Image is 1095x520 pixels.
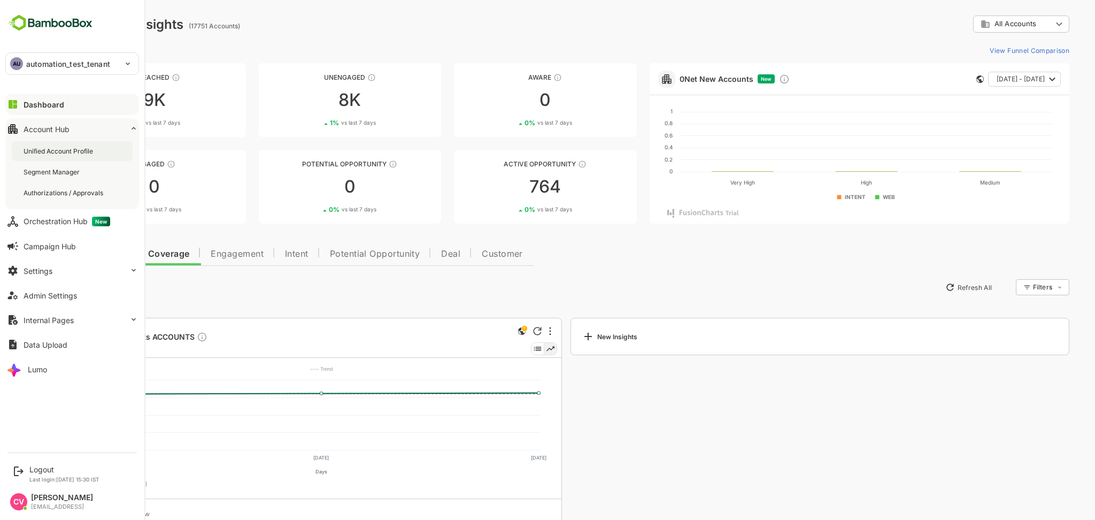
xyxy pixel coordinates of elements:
div: 0 [221,178,404,195]
div: 0 % [487,119,535,127]
text: 4K [50,412,57,418]
div: 0 [26,178,209,195]
div: [EMAIL_ADDRESS] [31,503,93,510]
span: Engagement [173,250,226,258]
button: Dashboard [5,94,139,115]
button: Campaign Hub [5,235,139,257]
div: Lumo [28,365,47,374]
button: Lumo [5,358,139,380]
div: Admin Settings [24,291,77,300]
div: 0 % [291,205,339,213]
text: Medium [943,179,963,186]
div: Account Hub [24,125,70,134]
div: Orchestration Hub [24,217,110,226]
a: UnengagedThese accounts have not shown enough engagement and need nurturing8K1%vs last 7 days [221,63,404,137]
div: Engaged [26,160,209,168]
div: Settings [24,266,52,276]
div: These accounts have not been engaged with for a defined time period [134,73,143,82]
button: Admin Settings [5,285,139,306]
button: [DATE] - [DATE] [951,72,1023,87]
div: Unreached [26,73,209,81]
div: Filters [996,283,1015,291]
div: This is a global insight. Segment selection is not applicable for this view [478,325,491,339]
div: Potential Opportunity [221,160,404,168]
div: 8K [221,91,404,109]
text: 6K [50,394,57,400]
span: vs last 7 days [500,119,535,127]
span: vs last 7 days [500,205,535,213]
text: [DATE] [59,455,74,461]
div: Aware [417,73,599,81]
text: 0.2 [627,156,635,163]
div: AUautomation_test_tenant [6,53,138,74]
span: vs last 7 days [108,119,143,127]
text: 0.4 [627,144,635,150]
text: [DATE] [276,455,291,461]
span: vs last 7 days [109,205,144,213]
div: These accounts are MQAs and can be passed on to Inside Sales [351,160,360,169]
div: Authorizations / Approvals [24,188,105,197]
span: New [92,217,110,226]
span: All Accounts [957,20,999,28]
div: All Accounts [943,19,1015,29]
div: Logout [29,465,99,474]
div: Filters [994,278,1032,297]
div: CV [10,493,27,510]
a: AwareThese accounts have just entered the buying cycle and need further nurturing00%vs last 7 days [417,63,599,137]
div: [PERSON_NAME] [31,493,93,502]
div: All Accounts [936,14,1032,35]
text: No of accounts [36,398,42,432]
button: View Funnel Comparison [948,42,1032,59]
span: vs last 7 days [304,119,338,127]
div: Discover new ICP-fit accounts showing engagement — via intent surges, anonymous website visits, L... [742,74,752,85]
span: Data Quality and Coverage [36,250,152,258]
span: [DATE] - [DATE] [959,72,1007,86]
text: Days [278,469,290,475]
a: 6547 Accounts ACCOUNTSDescription not present [57,332,174,344]
div: Unengaged [221,73,404,81]
button: Orchestration HubNew [5,211,139,232]
text: [DATE] [493,455,509,461]
div: Refresh [496,327,504,335]
button: Internal Pages [5,309,139,331]
text: 1 [633,108,635,114]
div: Dashboard Insights [26,17,146,32]
div: Campaign Hub [24,242,76,251]
div: New Insights [544,330,600,343]
span: 6547 Accounts ACCOUNTS [57,332,170,344]
div: Last Updated Now [58,510,112,518]
a: New Insights [533,318,1032,355]
div: Active Opportunity [417,160,599,168]
text: 0 [53,447,57,453]
a: Potential OpportunityThese accounts are MQAs and can be passed on to Inside Sales00%vs last 7 days [221,150,404,224]
div: Dashboard [24,100,64,109]
text: 0 [632,168,635,174]
a: Active OpportunityThese accounts have open opportunities which might be at any of the Sales Stage... [417,150,599,224]
div: Data Upload [24,340,67,349]
span: Customer [444,250,485,258]
text: 0.6 [627,132,635,139]
div: AU [10,57,23,70]
div: 1 % [97,119,143,127]
button: New Insights [26,278,104,297]
div: 0 [417,91,599,109]
div: These accounts have open opportunities which might be at any of the Sales Stages [541,160,549,169]
div: Internal Pages [24,316,74,325]
text: 0.8 [627,120,635,126]
div: 0 % [96,205,144,213]
div: These accounts are warm, further nurturing would qualify them to MQAs [129,160,138,169]
div: More [512,327,514,335]
text: High [823,179,835,186]
button: Account Hub [5,118,139,140]
div: 9K [26,91,209,109]
span: Potential Opportunity [292,250,383,258]
div: 1 % [292,119,338,127]
ag: (17751 Accounts) [151,22,206,30]
div: Unified Account Profile [24,147,95,156]
div: These accounts have just entered the buying cycle and need further nurturing [516,73,525,82]
a: EngagedThese accounts are warm, further nurturing would qualify them to MQAs00%vs last 7 days [26,150,209,224]
text: ---- Trend [273,366,296,372]
span: vs last 7 days [304,205,339,213]
text: 8K [50,377,57,383]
